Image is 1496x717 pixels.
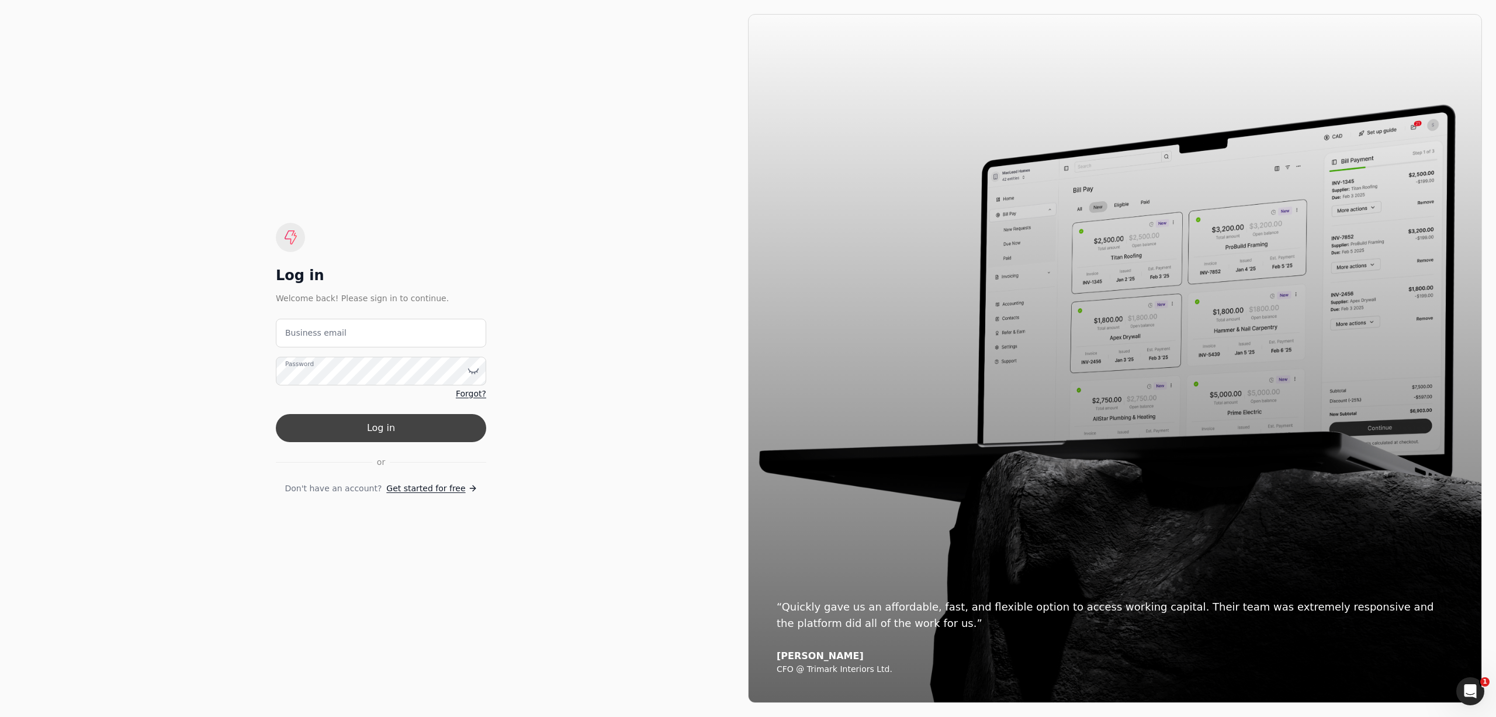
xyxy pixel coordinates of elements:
[276,292,486,305] div: Welcome back! Please sign in to continue.
[276,414,486,442] button: Log in
[777,650,1453,662] div: [PERSON_NAME]
[276,266,486,285] div: Log in
[285,482,382,495] span: Don't have an account?
[777,664,1453,675] div: CFO @ Trimark Interiors Ltd.
[285,359,314,368] label: Password
[1456,677,1484,705] iframe: Intercom live chat
[386,482,465,495] span: Get started for free
[1480,677,1490,687] span: 1
[386,482,477,495] a: Get started for free
[777,599,1453,632] div: “Quickly gave us an affordable, fast, and flexible option to access working capital. Their team w...
[377,456,385,468] span: or
[456,388,486,400] a: Forgot?
[285,327,347,339] label: Business email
